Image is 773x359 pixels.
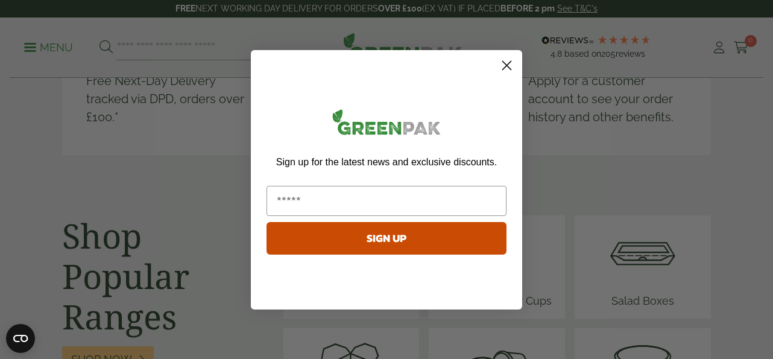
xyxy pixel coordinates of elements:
img: greenpak_logo [267,104,506,145]
button: Close dialog [496,55,517,76]
span: Sign up for the latest news and exclusive discounts. [276,157,497,167]
button: Open CMP widget [6,324,35,353]
button: SIGN UP [267,222,506,255]
input: Email [267,186,506,216]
